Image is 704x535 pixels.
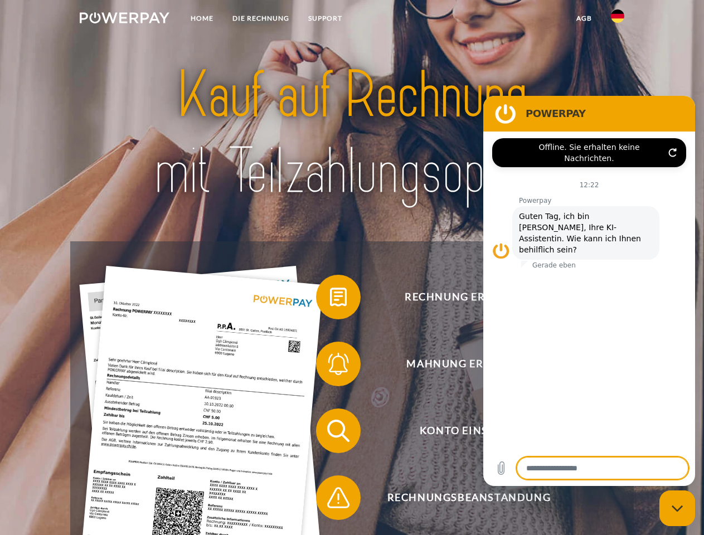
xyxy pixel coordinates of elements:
[299,8,352,28] a: SUPPORT
[659,490,695,526] iframe: Schaltfläche zum Öffnen des Messaging-Fensters; Konversation läuft
[332,475,605,520] span: Rechnungsbeanstandung
[332,342,605,386] span: Mahnung erhalten?
[106,53,598,213] img: title-powerpay_de.svg
[324,484,352,512] img: qb_warning.svg
[316,275,606,319] button: Rechnung erhalten?
[181,8,223,28] a: Home
[316,475,606,520] button: Rechnungsbeanstandung
[316,342,606,386] button: Mahnung erhalten?
[324,283,352,311] img: qb_bill.svg
[483,96,695,486] iframe: Messaging-Fenster
[611,9,624,23] img: de
[332,408,605,453] span: Konto einsehen
[324,417,352,445] img: qb_search.svg
[567,8,601,28] a: agb
[223,8,299,28] a: DIE RECHNUNG
[80,12,169,23] img: logo-powerpay-white.svg
[332,275,605,319] span: Rechnung erhalten?
[324,350,352,378] img: qb_bell.svg
[316,408,606,453] button: Konto einsehen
